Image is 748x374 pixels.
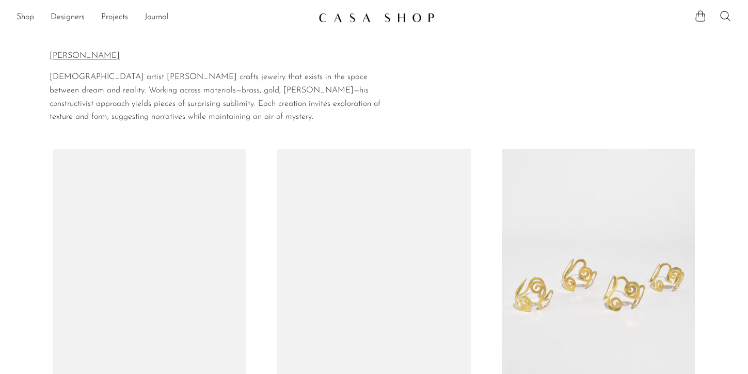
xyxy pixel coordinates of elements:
[17,9,310,26] ul: NEW HEADER MENU
[145,11,169,24] a: Journal
[50,50,386,63] p: [PERSON_NAME]
[17,11,34,24] a: Shop
[101,11,128,24] a: Projects
[17,9,310,26] nav: Desktop navigation
[51,11,85,24] a: Designers
[50,73,380,121] span: [DEMOGRAPHIC_DATA] artist [PERSON_NAME] crafts jewelry that exists in the space between dream and...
